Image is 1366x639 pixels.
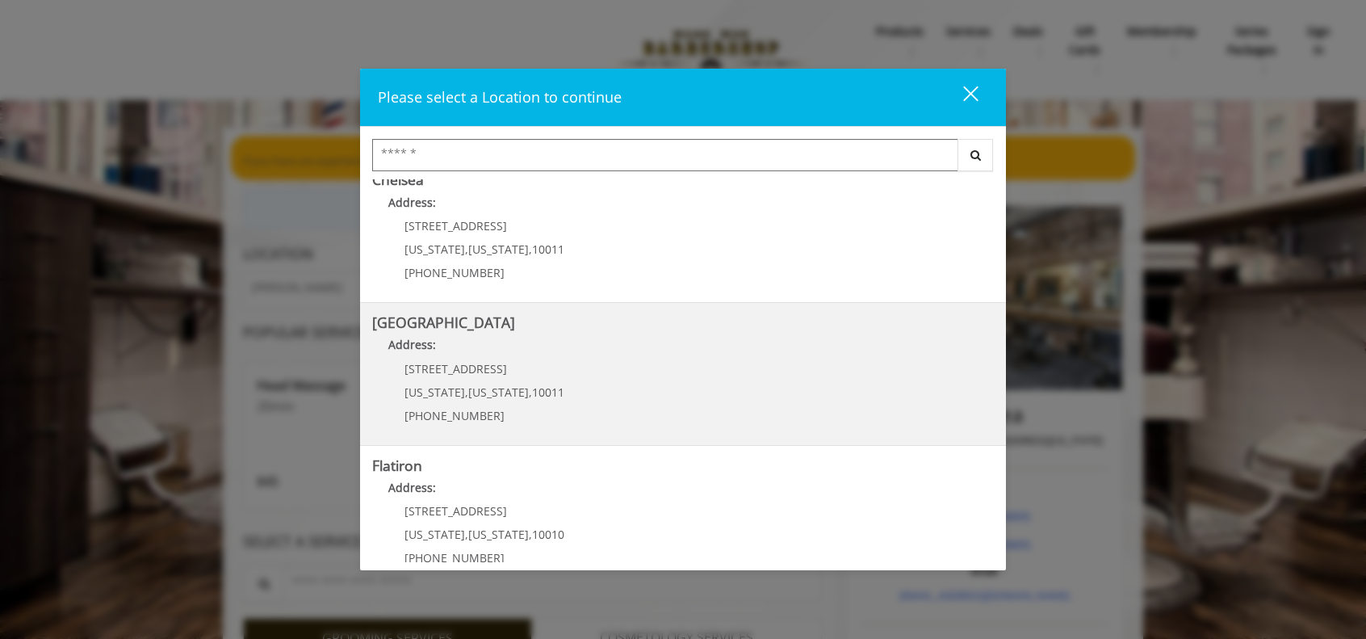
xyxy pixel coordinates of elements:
[404,550,505,565] span: [PHONE_NUMBER]
[529,385,532,400] span: ,
[945,85,977,109] div: close dialog
[388,195,436,210] b: Address:
[372,139,958,171] input: Search Center
[933,81,988,114] button: close dialog
[529,527,532,542] span: ,
[404,408,505,423] span: [PHONE_NUMBER]
[378,87,622,107] span: Please select a Location to continue
[404,361,507,376] span: [STREET_ADDRESS]
[404,503,507,519] span: [STREET_ADDRESS]
[529,242,532,257] span: ,
[388,337,436,352] b: Address:
[404,242,465,257] span: [US_STATE]
[532,527,564,542] span: 10010
[372,170,424,189] b: Chelsea
[388,480,436,495] b: Address:
[372,313,515,332] b: [GEOGRAPHIC_DATA]
[465,527,468,542] span: ,
[465,385,468,400] span: ,
[468,385,529,400] span: [US_STATE]
[404,527,465,542] span: [US_STATE]
[465,242,468,257] span: ,
[372,456,422,475] b: Flatiron
[404,218,507,233] span: [STREET_ADDRESS]
[468,527,529,542] span: [US_STATE]
[468,242,529,257] span: [US_STATE]
[372,139,994,179] div: Center Select
[404,265,505,280] span: [PHONE_NUMBER]
[404,385,465,400] span: [US_STATE]
[532,385,564,400] span: 10011
[532,242,564,257] span: 10011
[966,149,985,161] i: Search button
